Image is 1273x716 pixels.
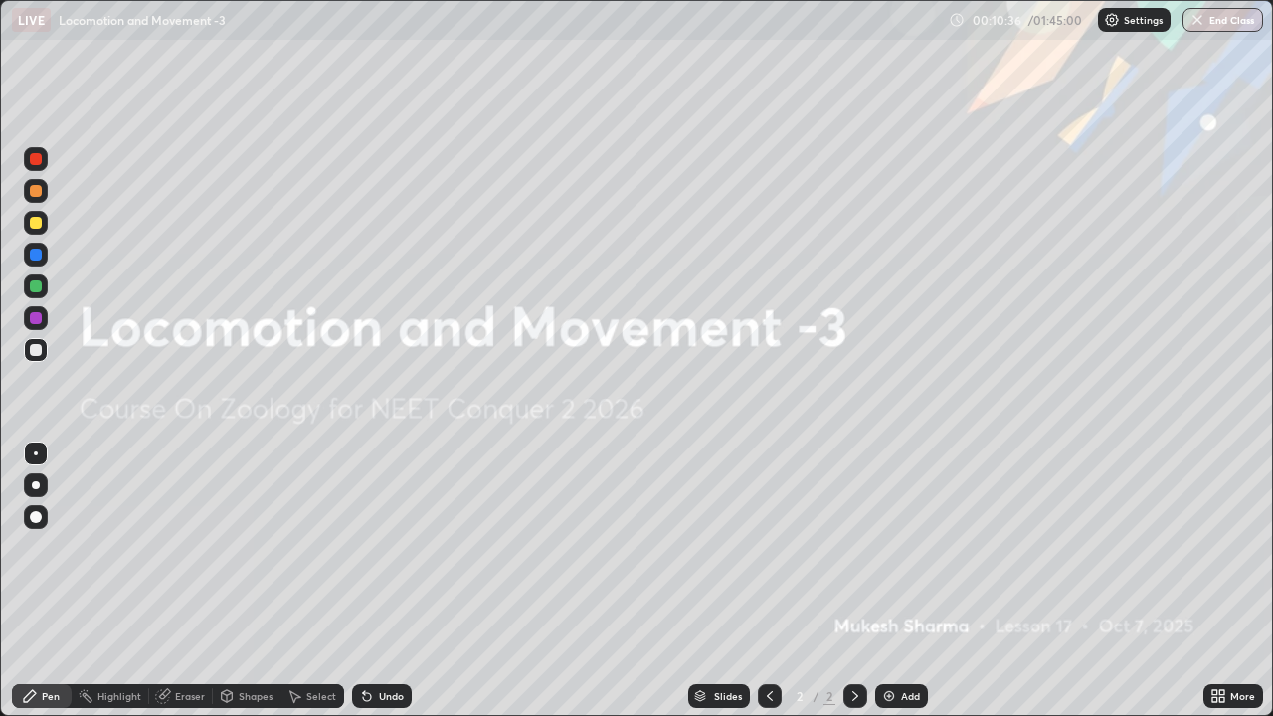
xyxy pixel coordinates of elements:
p: Settings [1124,15,1163,25]
div: Undo [379,691,404,701]
img: class-settings-icons [1104,12,1120,28]
img: add-slide-button [881,688,897,704]
p: Locomotion and Movement -3 [59,12,226,28]
div: Select [306,691,336,701]
div: Add [901,691,920,701]
div: Pen [42,691,60,701]
div: Shapes [239,691,273,701]
div: Slides [714,691,742,701]
div: 2 [823,687,835,705]
p: LIVE [18,12,45,28]
div: Eraser [175,691,205,701]
div: More [1230,691,1255,701]
button: End Class [1182,8,1263,32]
div: 2 [790,690,810,702]
div: / [814,690,819,702]
div: Highlight [97,691,141,701]
img: end-class-cross [1189,12,1205,28]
